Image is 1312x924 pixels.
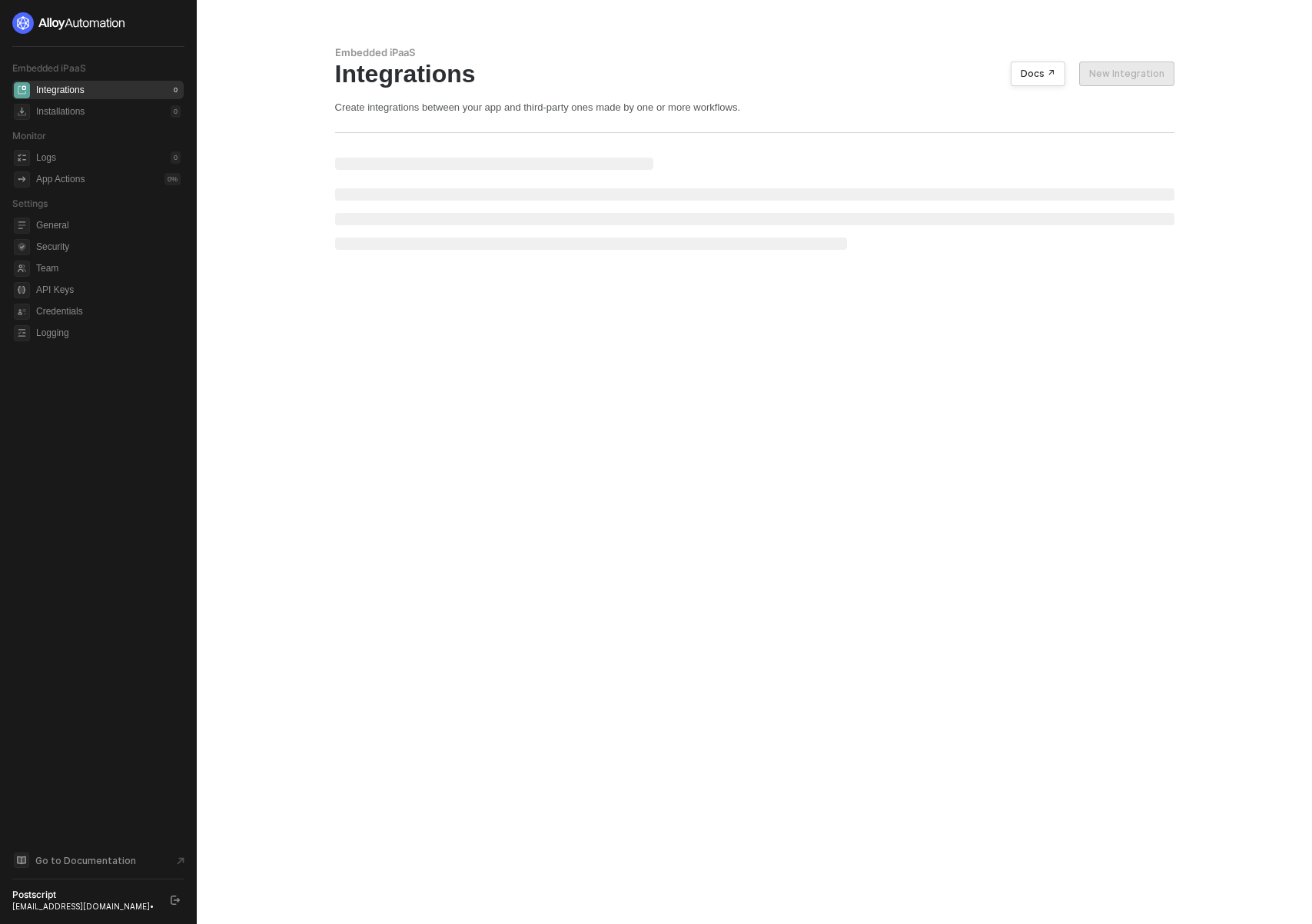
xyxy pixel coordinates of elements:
div: 0 [171,105,181,118]
span: Security [36,238,181,256]
span: logging [14,325,30,341]
div: Docs ↗ [1021,68,1055,80]
div: App Actions [36,173,85,186]
span: credentials [14,304,30,320]
span: API Keys [36,281,181,299]
span: Go to Documentation [35,854,136,867]
span: documentation [14,853,29,868]
span: icon-logs [14,150,30,166]
button: Docs ↗ [1011,61,1065,86]
span: Embedded iPaaS [12,62,86,74]
button: New Integration [1079,61,1174,86]
span: security [14,239,30,255]
div: Embedded iPaaS [335,46,1174,59]
span: Monitor [12,130,46,141]
span: Logging [36,324,181,342]
div: Integrations [36,84,85,97]
div: Integrations [335,59,1174,88]
div: Installations [36,105,85,118]
div: 0 [171,84,181,96]
img: logo [12,12,126,34]
span: logout [171,896,180,905]
span: Team [36,259,181,278]
div: Create integrations between your app and third-party ones made by one or more workflows. [335,101,1174,114]
span: team [14,261,30,277]
span: installations [14,104,30,120]
div: Postscript [12,889,157,901]
div: 0 % [164,173,181,185]
span: api-key [14,282,30,298]
div: Logs [36,151,56,165]
span: Credentials [36,302,181,321]
span: integrations [14,82,30,98]
span: Settings [12,198,48,209]
a: logo [12,12,184,34]
span: icon-app-actions [14,171,30,188]
span: General [36,216,181,234]
a: Knowledge Base [12,851,184,869]
div: [EMAIL_ADDRESS][DOMAIN_NAME] • [12,901,157,912]
span: general [14,218,30,234]
div: 0 [171,151,181,164]
span: document-arrow [173,853,188,869]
